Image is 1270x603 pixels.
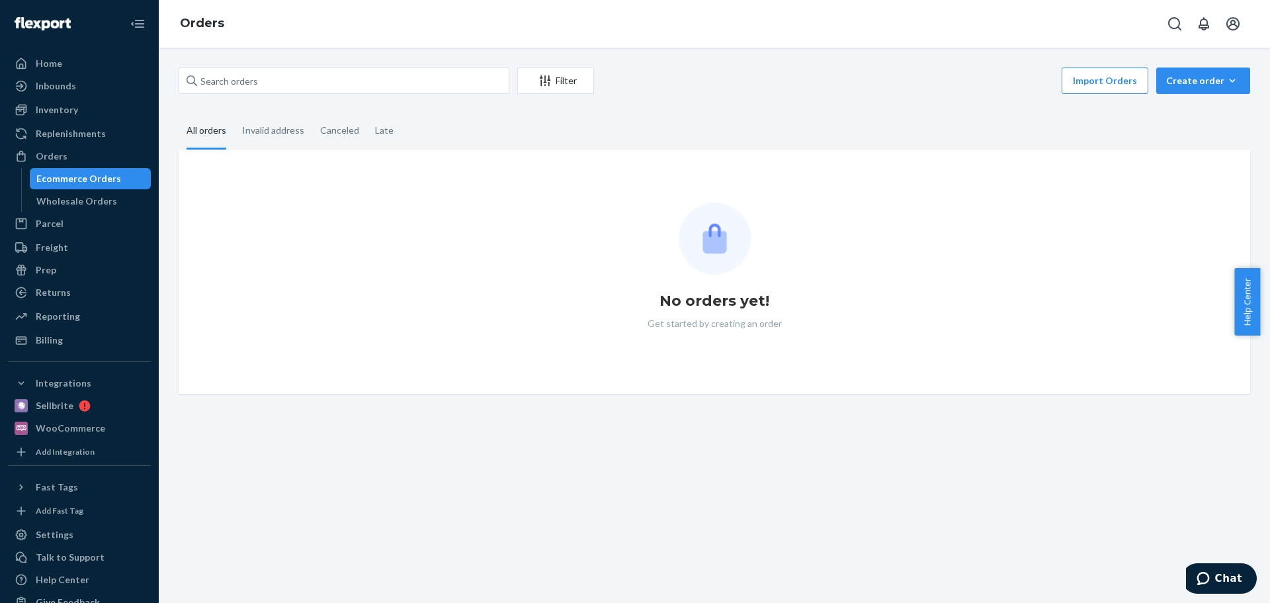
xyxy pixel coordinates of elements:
[1186,563,1257,596] iframe: Opens a widget where you can chat to one of our agents
[8,418,151,439] a: WooCommerce
[36,505,83,516] div: Add Fast Tag
[30,168,151,189] a: Ecommerce Orders
[242,113,304,148] div: Invalid address
[36,103,78,116] div: Inventory
[36,399,73,412] div: Sellbrite
[169,5,235,43] ol: breadcrumbs
[30,191,151,212] a: Wholesale Orders
[8,306,151,327] a: Reporting
[8,237,151,258] a: Freight
[518,74,593,87] div: Filter
[8,569,151,590] a: Help Center
[8,75,151,97] a: Inbounds
[36,551,105,564] div: Talk to Support
[36,422,105,435] div: WooCommerce
[36,263,56,277] div: Prep
[36,377,91,390] div: Integrations
[1166,74,1240,87] div: Create order
[8,330,151,351] a: Billing
[1191,11,1217,37] button: Open notifications
[36,57,62,70] div: Home
[15,17,71,30] img: Flexport logo
[659,291,769,312] h1: No orders yet!
[36,172,121,185] div: Ecommerce Orders
[1162,11,1188,37] button: Open Search Box
[8,99,151,120] a: Inventory
[8,503,151,519] a: Add Fast Tag
[8,213,151,234] a: Parcel
[8,444,151,460] a: Add Integration
[648,317,782,330] p: Get started by creating an order
[375,113,394,148] div: Late
[36,481,78,494] div: Fast Tags
[36,79,76,93] div: Inbounds
[8,282,151,303] a: Returns
[179,68,509,94] input: Search orders
[8,146,151,167] a: Orders
[36,310,80,323] div: Reporting
[679,203,751,275] img: Empty list
[8,123,151,144] a: Replenishments
[36,286,71,299] div: Returns
[1062,68,1148,94] button: Import Orders
[124,11,151,37] button: Close Navigation
[36,127,106,140] div: Replenishments
[320,113,359,148] div: Canceled
[1234,268,1260,336] button: Help Center
[1220,11,1246,37] button: Open account menu
[517,68,594,94] button: Filter
[8,395,151,416] a: Sellbrite
[36,573,89,586] div: Help Center
[36,446,95,457] div: Add Integration
[36,217,63,230] div: Parcel
[180,16,224,30] a: Orders
[36,334,63,347] div: Billing
[36,241,68,254] div: Freight
[8,547,151,568] button: Talk to Support
[36,150,67,163] div: Orders
[8,259,151,281] a: Prep
[36,195,117,208] div: Wholesale Orders
[8,477,151,498] button: Fast Tags
[8,373,151,394] button: Integrations
[36,528,73,541] div: Settings
[1156,68,1250,94] button: Create order
[8,53,151,74] a: Home
[187,113,226,150] div: All orders
[8,524,151,545] a: Settings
